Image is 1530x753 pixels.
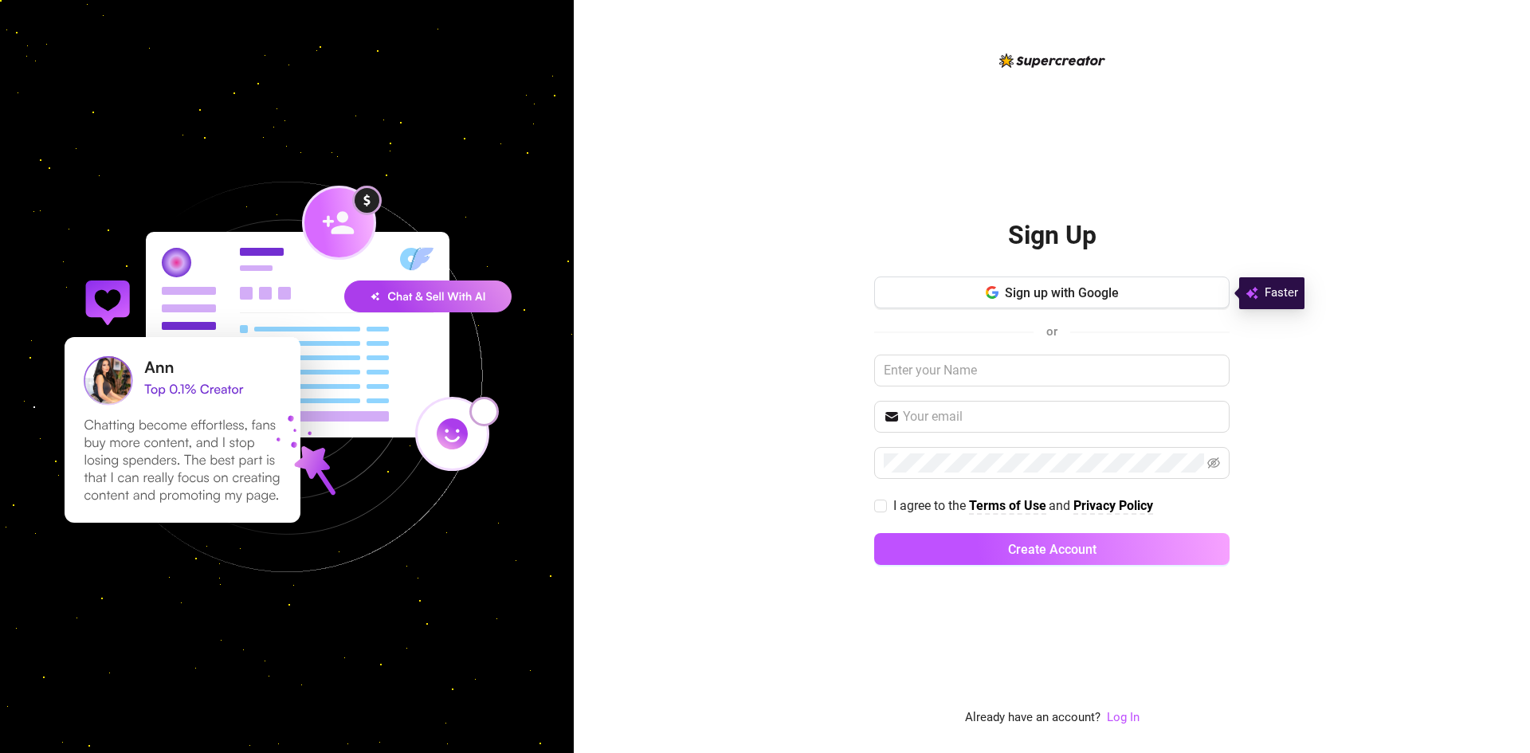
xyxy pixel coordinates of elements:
[1008,219,1096,252] h2: Sign Up
[874,355,1230,386] input: Enter your Name
[969,498,1046,515] a: Terms of Use
[999,53,1105,68] img: logo-BBDzfeDw.svg
[1005,285,1119,300] span: Sign up with Google
[874,533,1230,565] button: Create Account
[1265,284,1298,303] span: Faster
[1246,284,1258,303] img: svg%3e
[893,498,969,513] span: I agree to the
[1049,498,1073,513] span: and
[969,498,1046,513] strong: Terms of Use
[1207,457,1220,469] span: eye-invisible
[903,407,1220,426] input: Your email
[874,276,1230,308] button: Sign up with Google
[1107,710,1140,724] a: Log In
[965,708,1100,728] span: Already have an account?
[1073,498,1153,513] strong: Privacy Policy
[11,101,563,653] img: signup-background-D0MIrEPF.svg
[1046,324,1057,339] span: or
[1073,498,1153,515] a: Privacy Policy
[1008,542,1096,557] span: Create Account
[1107,708,1140,728] a: Log In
